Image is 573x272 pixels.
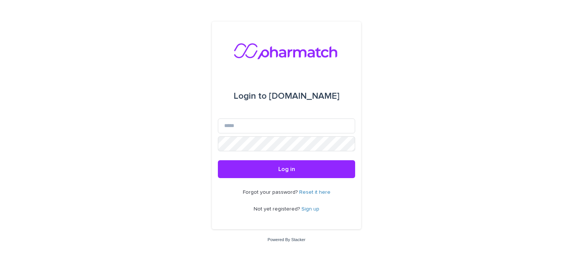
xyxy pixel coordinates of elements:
[267,237,305,242] a: Powered By Stacker
[234,92,267,101] span: Login to
[234,39,339,62] img: nMxkRIEURaCxZB0ULbfH
[234,86,339,107] div: [DOMAIN_NAME]
[299,190,331,195] a: Reset it here
[254,206,301,212] span: Not yet registered?
[301,206,319,212] a: Sign up
[218,160,355,178] button: Log in
[278,166,295,172] span: Log in
[243,190,299,195] span: Forgot your password?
